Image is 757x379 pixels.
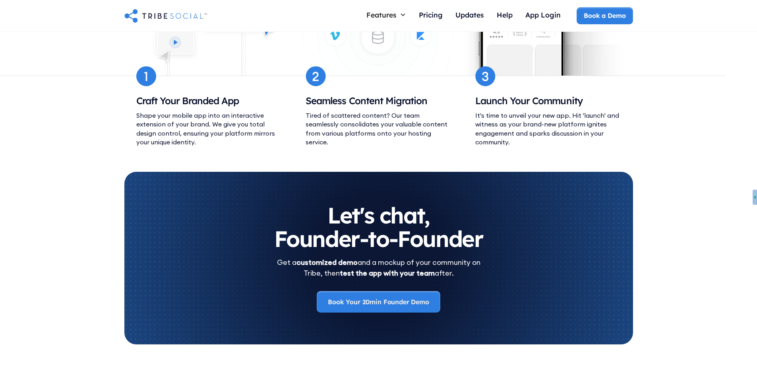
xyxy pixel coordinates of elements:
[140,204,617,251] h2: Let's chat, Founder-to-Founder
[449,7,490,24] a: Updates
[525,10,561,19] div: App Login
[366,10,397,19] div: Features
[340,268,435,278] strong: test the app with your team
[306,111,451,147] div: Tired of scattered content? Our team seamlessly consolidates your valuable content from various p...
[317,291,440,313] a: Book Your 20min Founder Demo
[455,10,484,19] div: Updates
[124,8,207,23] a: home
[419,10,443,19] div: Pricing
[360,7,412,22] div: Features
[306,94,451,108] div: Seamless Content Migration
[136,94,282,108] div: Craft Your Branded App
[412,7,449,24] a: Pricing
[475,94,621,108] div: Launch Your Community
[277,257,480,278] div: Get a and a mockup of your community on Tribe, then after.
[296,258,358,267] strong: customized demo
[519,7,567,24] a: App Login
[136,111,282,147] div: Shape your mobile app into an interactive extension of your brand. We give you total design contr...
[490,7,519,24] a: Help
[497,10,513,19] div: Help
[475,111,621,147] div: It's time to unveil your new app. Hit 'launch' and witness as your brand-new platform ignites eng...
[577,7,633,24] a: Book a Demo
